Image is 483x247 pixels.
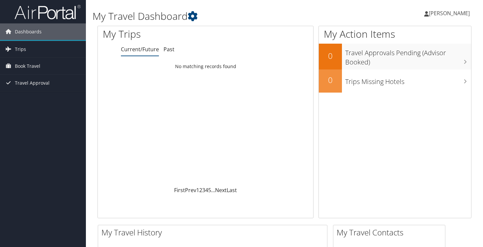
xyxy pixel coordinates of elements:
[15,4,81,20] img: airportal-logo.png
[319,69,471,93] a: 0Trips Missing Hotels
[319,44,471,69] a: 0Travel Approvals Pending (Advisor Booked)
[211,186,215,194] span: …
[429,10,470,17] span: [PERSON_NAME]
[345,45,471,67] h3: Travel Approvals Pending (Advisor Booked)
[345,74,471,86] h3: Trips Missing Hotels
[15,75,50,91] span: Travel Approval
[93,9,349,23] h1: My Travel Dashboard
[15,23,42,40] span: Dashboards
[208,186,211,194] a: 5
[101,227,327,238] h2: My Travel History
[215,186,227,194] a: Next
[205,186,208,194] a: 4
[121,46,159,53] a: Current/Future
[202,186,205,194] a: 3
[98,61,313,72] td: No matching records found
[103,27,218,41] h1: My Trips
[185,186,196,194] a: Prev
[199,186,202,194] a: 2
[196,186,199,194] a: 1
[337,227,445,238] h2: My Travel Contacts
[174,186,185,194] a: First
[319,27,471,41] h1: My Action Items
[319,50,342,62] h2: 0
[227,186,237,194] a: Last
[424,3,476,23] a: [PERSON_NAME]
[319,74,342,86] h2: 0
[164,46,174,53] a: Past
[15,58,40,74] span: Book Travel
[15,41,26,58] span: Trips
